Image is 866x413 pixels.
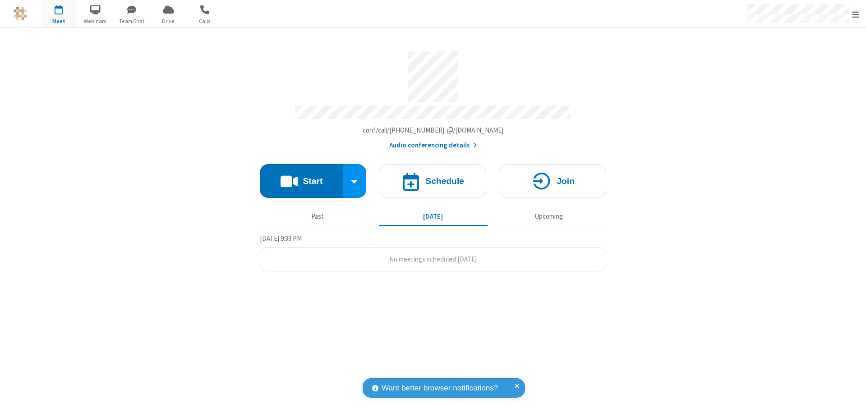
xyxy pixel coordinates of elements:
[42,17,76,25] span: Meet
[260,233,606,272] section: Today's Meetings
[380,164,486,198] button: Schedule
[188,17,222,25] span: Calls
[303,177,322,185] h4: Start
[363,126,504,134] span: Copy my meeting room link
[389,140,477,151] button: Audio conferencing details
[263,208,372,225] button: Past
[260,234,302,243] span: [DATE] 9:33 PM
[152,17,185,25] span: Drive
[260,45,606,151] section: Account details
[343,164,367,198] div: Start conference options
[260,164,343,198] button: Start
[363,125,504,136] button: Copy my meeting room linkCopy my meeting room link
[557,177,575,185] h4: Join
[425,177,464,185] h4: Schedule
[78,17,112,25] span: Webinars
[379,208,488,225] button: [DATE]
[494,208,603,225] button: Upcoming
[115,17,149,25] span: Team Chat
[14,7,27,20] img: QA Selenium DO NOT DELETE OR CHANGE
[382,382,498,394] span: Want better browser notifications?
[389,255,477,263] span: No meetings scheduled [DATE]
[500,164,606,198] button: Join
